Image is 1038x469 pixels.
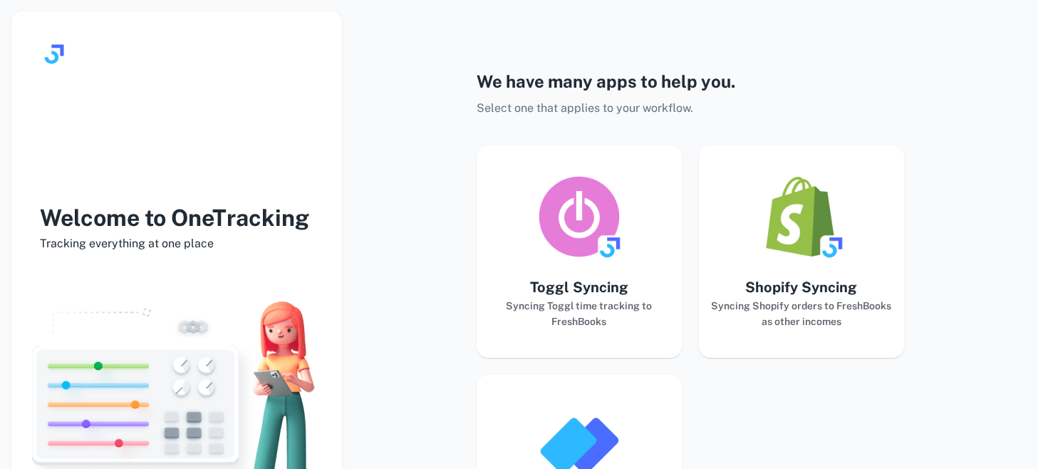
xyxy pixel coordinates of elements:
[477,68,904,94] h4: We have many apps to help you.
[11,201,342,235] h3: Welcome to OneTracking
[477,145,682,358] button: Toggl SyncingSyncing Toggl time tracking to FreshBooks
[477,100,904,117] p: Select one that applies to your workflow.
[40,40,68,68] img: logo.svg
[488,298,670,329] h6: Syncing Toggl time tracking to FreshBooks
[710,298,893,329] h6: Syncing Shopify orders to FreshBooks as other incomes
[710,277,893,298] h5: Shopify Syncing
[488,277,670,298] h5: Toggl Syncing
[699,145,904,358] button: Shopify SyncingSyncing Shopify orders to FreshBooks as other incomes
[759,174,844,259] img: logo_shopify_syncing_app.png
[11,235,342,252] span: Tracking everything at one place
[536,174,622,259] img: logo_toggl_syncing_app.png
